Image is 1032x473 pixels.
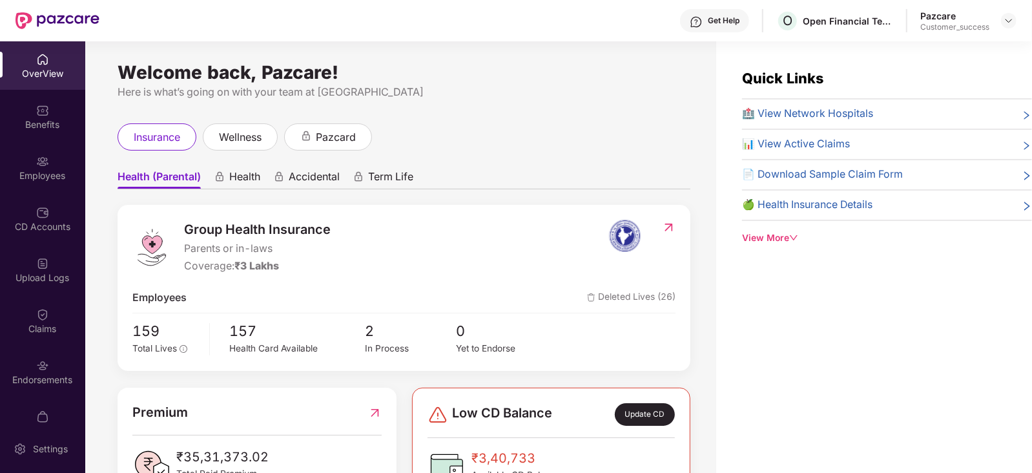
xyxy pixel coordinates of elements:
span: Term Life [368,170,413,189]
div: Welcome back, Pazcare! [118,67,690,78]
span: O [783,13,792,28]
img: svg+xml;base64,PHN2ZyBpZD0iSGVscC0zMngzMiIgeG1sbnM9Imh0dHA6Ly93d3cudzMub3JnLzIwMDAvc3ZnIiB3aWR0aD... [690,16,703,28]
img: svg+xml;base64,PHN2ZyBpZD0iRGFuZ2VyLTMyeDMyIiB4bWxucz0iaHR0cDovL3d3dy53My5vcmcvMjAwMC9zdmciIHdpZH... [428,405,448,425]
span: right [1022,109,1032,122]
span: info-circle [180,345,187,353]
span: 📊 View Active Claims [742,136,850,152]
span: Employees [132,290,187,306]
div: animation [273,171,285,183]
span: Parents or in-laws [184,241,331,257]
div: Customer_success [920,22,989,32]
div: Update CD [615,403,675,425]
div: Here is what’s going on with your team at [GEOGRAPHIC_DATA] [118,84,690,100]
div: In Process [366,342,456,356]
div: Pazcare [920,10,989,22]
div: Health Card Available [229,342,365,356]
div: animation [353,171,364,183]
span: insurance [134,129,180,145]
span: 📄 Download Sample Claim Form [742,167,903,183]
span: 0 [456,320,546,342]
span: pazcard [316,129,356,145]
img: logo [132,228,171,267]
img: deleteIcon [587,293,595,302]
img: svg+xml;base64,PHN2ZyBpZD0iTXlfT3JkZXJzIiBkYXRhLW5hbWU9Ik15IE9yZGVycyIgeG1sbnM9Imh0dHA6Ly93d3cudz... [36,410,49,423]
span: Health (Parental) [118,170,201,189]
span: right [1022,200,1032,213]
span: Premium [132,403,188,423]
img: RedirectIcon [368,403,382,423]
span: down [789,233,798,242]
span: 2 [366,320,456,342]
img: insurerIcon [601,220,649,252]
span: ₹3 Lakhs [234,260,279,272]
img: New Pazcare Logo [15,12,99,29]
img: svg+xml;base64,PHN2ZyBpZD0iVXBsb2FkX0xvZ3MiIGRhdGEtbmFtZT0iVXBsb2FkIExvZ3MiIHhtbG5zPSJodHRwOi8vd3... [36,257,49,270]
span: Group Health Insurance [184,220,331,240]
img: svg+xml;base64,PHN2ZyBpZD0iRW1wbG95ZWVzIiB4bWxucz0iaHR0cDovL3d3dy53My5vcmcvMjAwMC9zdmciIHdpZHRoPS... [36,155,49,168]
img: RedirectIcon [662,221,676,234]
img: svg+xml;base64,PHN2ZyBpZD0iU2V0dGluZy0yMHgyMCIgeG1sbnM9Imh0dHA6Ly93d3cudzMub3JnLzIwMDAvc3ZnIiB3aW... [14,443,26,456]
span: Accidental [289,170,340,189]
div: Get Help [708,16,739,26]
span: 🏥 View Network Hospitals [742,106,873,122]
div: animation [214,171,225,183]
span: Total Lives [132,343,177,353]
span: right [1022,139,1032,152]
div: animation [300,131,312,142]
img: svg+xml;base64,PHN2ZyBpZD0iQ0RfQWNjb3VudHMiIGRhdGEtbmFtZT0iQ0QgQWNjb3VudHMiIHhtbG5zPSJodHRwOi8vd3... [36,206,49,219]
div: View More [742,231,1032,246]
div: Open Financial Technologies Private Limited [803,15,893,27]
img: svg+xml;base64,PHN2ZyBpZD0iQmVuZWZpdHMiIHhtbG5zPSJodHRwOi8vd3d3LnczLm9yZy8yMDAwL3N2ZyIgd2lkdGg9Ij... [36,104,49,117]
div: Settings [29,443,72,456]
span: Health [229,170,260,189]
span: ₹3,40,733 [471,448,561,468]
img: svg+xml;base64,PHN2ZyBpZD0iSG9tZSIgeG1sbnM9Imh0dHA6Ly93d3cudzMub3JnLzIwMDAvc3ZnIiB3aWR0aD0iMjAiIG... [36,53,49,66]
span: ₹35,31,373.02 [176,447,269,467]
span: wellness [219,129,262,145]
span: 157 [229,320,365,342]
img: svg+xml;base64,PHN2ZyBpZD0iRW5kb3JzZW1lbnRzIiB4bWxucz0iaHR0cDovL3d3dy53My5vcmcvMjAwMC9zdmciIHdpZH... [36,359,49,372]
span: 🍏 Health Insurance Details [742,197,872,213]
img: svg+xml;base64,PHN2ZyBpZD0iRHJvcGRvd24tMzJ4MzIiIHhtbG5zPSJodHRwOi8vd3d3LnczLm9yZy8yMDAwL3N2ZyIgd2... [1004,16,1014,26]
div: Yet to Endorse [456,342,546,356]
span: right [1022,169,1032,183]
span: Low CD Balance [452,403,552,425]
span: 159 [132,320,200,342]
div: Coverage: [184,258,331,275]
span: Quick Links [742,70,823,87]
img: svg+xml;base64,PHN2ZyBpZD0iQ2xhaW0iIHhtbG5zPSJodHRwOi8vd3d3LnczLm9yZy8yMDAwL3N2ZyIgd2lkdGg9IjIwIi... [36,308,49,321]
span: Deleted Lives (26) [587,290,676,306]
